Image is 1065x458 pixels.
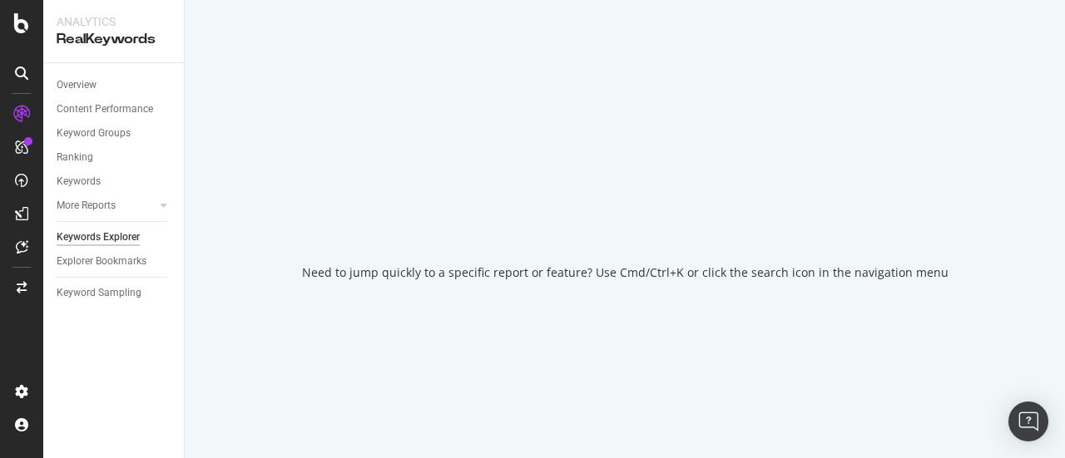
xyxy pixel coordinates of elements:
[57,284,141,302] div: Keyword Sampling
[57,13,171,30] div: Analytics
[57,229,140,246] div: Keywords Explorer
[57,125,131,142] div: Keyword Groups
[302,264,949,281] div: Need to jump quickly to a specific report or feature? Use Cmd/Ctrl+K or click the search icon in ...
[57,101,153,118] div: Content Performance
[57,197,116,214] div: More Reports
[57,149,172,166] a: Ranking
[57,76,172,94] a: Overview
[57,253,172,270] a: Explorer Bookmarks
[57,149,93,166] div: Ranking
[57,197,156,214] a: More Reports
[57,284,172,302] a: Keyword Sampling
[565,178,685,238] div: animation
[57,101,172,118] a: Content Performance
[57,30,171,49] div: RealKeywords
[57,253,146,270] div: Explorer Bookmarks
[1008,401,1048,441] div: Open Intercom Messenger
[57,229,172,246] a: Keywords Explorer
[57,76,97,94] div: Overview
[57,125,172,142] a: Keyword Groups
[57,173,172,190] a: Keywords
[57,173,101,190] div: Keywords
